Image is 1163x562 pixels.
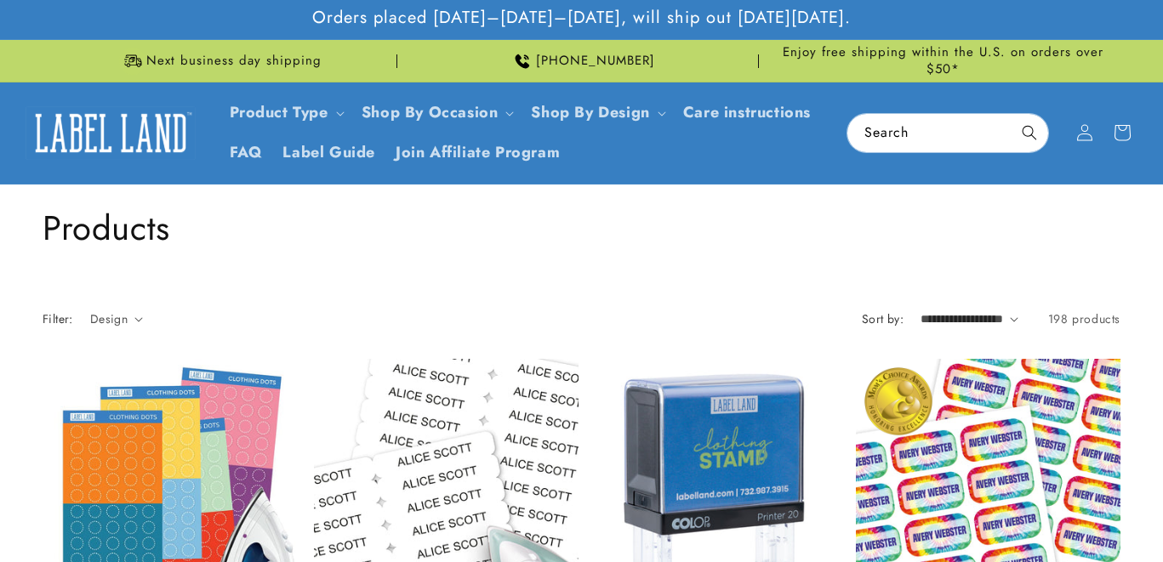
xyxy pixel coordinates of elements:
span: [PHONE_NUMBER] [536,53,655,70]
div: Announcement [43,40,397,82]
span: FAQ [230,143,263,162]
span: 198 products [1048,310,1120,327]
img: Label Land [26,106,196,159]
span: Label Guide [282,143,375,162]
summary: Shop By Occasion [351,93,522,133]
h2: Filter: [43,310,73,328]
span: Design [90,310,128,327]
label: Sort by: [862,310,904,327]
h1: Products [43,206,1120,250]
span: Care instructions [683,103,811,122]
a: Care instructions [673,93,821,133]
span: Join Affiliate Program [396,143,560,162]
summary: Shop By Design [521,93,672,133]
a: Product Type [230,101,328,123]
span: Orders placed [DATE]–[DATE]–[DATE], will ship out [DATE][DATE]. [312,7,851,29]
iframe: Gorgias Floating Chat [806,482,1146,545]
span: Next business day shipping [146,53,322,70]
a: Label Guide [272,133,385,173]
summary: Product Type [219,93,351,133]
div: Announcement [766,40,1120,82]
a: FAQ [219,133,273,173]
summary: Design (0 selected) [90,310,143,328]
a: Join Affiliate Program [385,133,570,173]
span: Enjoy free shipping within the U.S. on orders over $50* [766,44,1120,77]
div: Announcement [404,40,759,82]
a: Shop By Design [531,101,649,123]
button: Search [1011,114,1048,151]
span: Shop By Occasion [362,103,499,122]
a: Label Land [20,100,202,166]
